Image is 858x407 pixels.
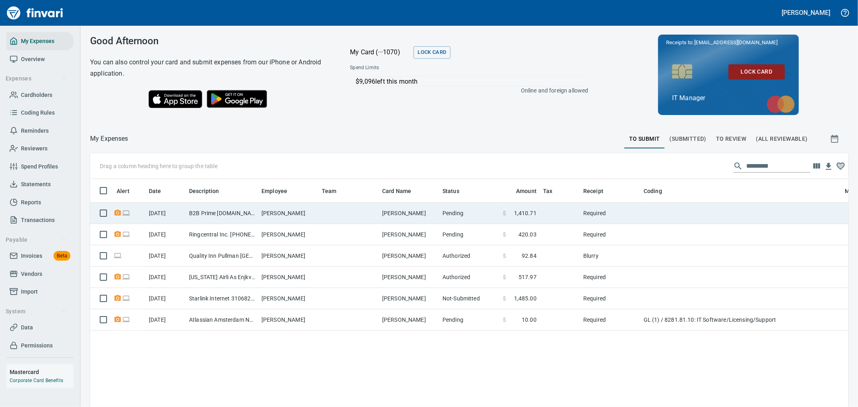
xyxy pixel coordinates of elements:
[763,91,799,117] img: mastercard.svg
[503,316,506,324] span: $
[350,64,483,72] span: Spend Limits
[186,309,258,331] td: Atlassian Amsterdam Nhnl
[148,90,202,108] img: Download on the App Store
[716,134,747,144] span: To Review
[322,186,337,196] span: Team
[100,162,218,170] p: Drag a column heading here to group the table
[10,368,74,376] h6: Mastercard
[519,273,537,281] span: 517.97
[186,267,258,288] td: [US_STATE] Airli As Enjkvw Tulsa OK
[90,57,330,79] h6: You can also control your card and submit expenses from our iPhone or Android application.
[6,175,74,193] a: Statements
[6,50,74,68] a: Overview
[644,186,662,196] span: Coding
[21,144,47,154] span: Reviewers
[149,186,172,196] span: Date
[146,309,186,331] td: [DATE]
[6,211,74,229] a: Transactions
[6,32,74,50] a: My Expenses
[21,197,41,208] span: Reports
[666,39,791,47] p: Receipts to:
[90,134,128,144] nav: breadcrumb
[782,8,830,17] h5: [PERSON_NAME]
[6,140,74,158] a: Reviewers
[186,288,258,309] td: Starlink Internet 3106829683 CA
[356,77,584,86] p: $9,096 left this month
[146,203,186,224] td: [DATE]
[580,224,640,245] td: Required
[10,378,63,383] a: Corporate Card Benefits
[6,265,74,283] a: Vendors
[519,230,537,238] span: 420.03
[379,203,439,224] td: [PERSON_NAME]
[580,203,640,224] td: Required
[503,273,506,281] span: $
[670,134,706,144] span: (Submitted)
[53,251,70,261] span: Beta
[693,39,778,46] span: [EMAIL_ADDRESS][DOMAIN_NAME]
[113,210,122,216] span: Receipt Required
[6,283,74,301] a: Import
[117,186,140,196] span: Alert
[514,294,537,302] span: 1,485.00
[258,288,319,309] td: [PERSON_NAME]
[261,186,298,196] span: Employee
[503,209,506,217] span: $
[21,54,45,64] span: Overview
[21,90,52,100] span: Cardholders
[149,186,161,196] span: Date
[439,224,500,245] td: Pending
[442,186,459,196] span: Status
[6,306,66,317] span: System
[21,179,51,189] span: Statements
[439,203,500,224] td: Pending
[543,186,552,196] span: Tax
[21,323,33,333] span: Data
[379,309,439,331] td: [PERSON_NAME]
[186,203,258,224] td: B2B Prime [DOMAIN_NAME][URL] WA
[122,274,130,280] span: Online transaction
[756,134,808,144] span: (All Reviewable)
[382,186,411,196] span: Card Name
[583,186,614,196] span: Receipt
[379,267,439,288] td: [PERSON_NAME]
[21,108,55,118] span: Coding Rules
[146,224,186,245] td: [DATE]
[122,296,130,301] span: Online transaction
[21,215,55,225] span: Transactions
[202,86,272,112] img: Get it on Google Play
[835,160,847,172] button: Column choices favorited. Click to reset to default
[90,134,128,144] p: My Expenses
[516,186,537,196] span: Amount
[21,341,53,351] span: Permissions
[258,203,319,224] td: [PERSON_NAME]
[382,186,422,196] span: Card Name
[258,245,319,267] td: [PERSON_NAME]
[780,6,832,19] button: [PERSON_NAME]
[21,36,54,46] span: My Expenses
[21,162,58,172] span: Spend Profiles
[6,247,74,265] a: InvoicesBeta
[113,296,122,301] span: Receipt Required
[189,186,219,196] span: Description
[5,3,65,23] img: Finvari
[189,186,230,196] span: Description
[122,232,130,237] span: Online transaction
[583,186,603,196] span: Receipt
[21,287,38,297] span: Import
[6,319,74,337] a: Data
[21,126,49,136] span: Reminders
[580,245,640,267] td: Blurry
[113,232,122,237] span: Receipt Required
[503,252,506,260] span: $
[644,186,673,196] span: Coding
[90,35,330,47] h3: Good Afternoon
[261,186,287,196] span: Employee
[439,245,500,267] td: Authorized
[146,267,186,288] td: [DATE]
[258,267,319,288] td: [PERSON_NAME]
[379,245,439,267] td: [PERSON_NAME]
[2,304,70,319] button: System
[6,122,74,140] a: Reminders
